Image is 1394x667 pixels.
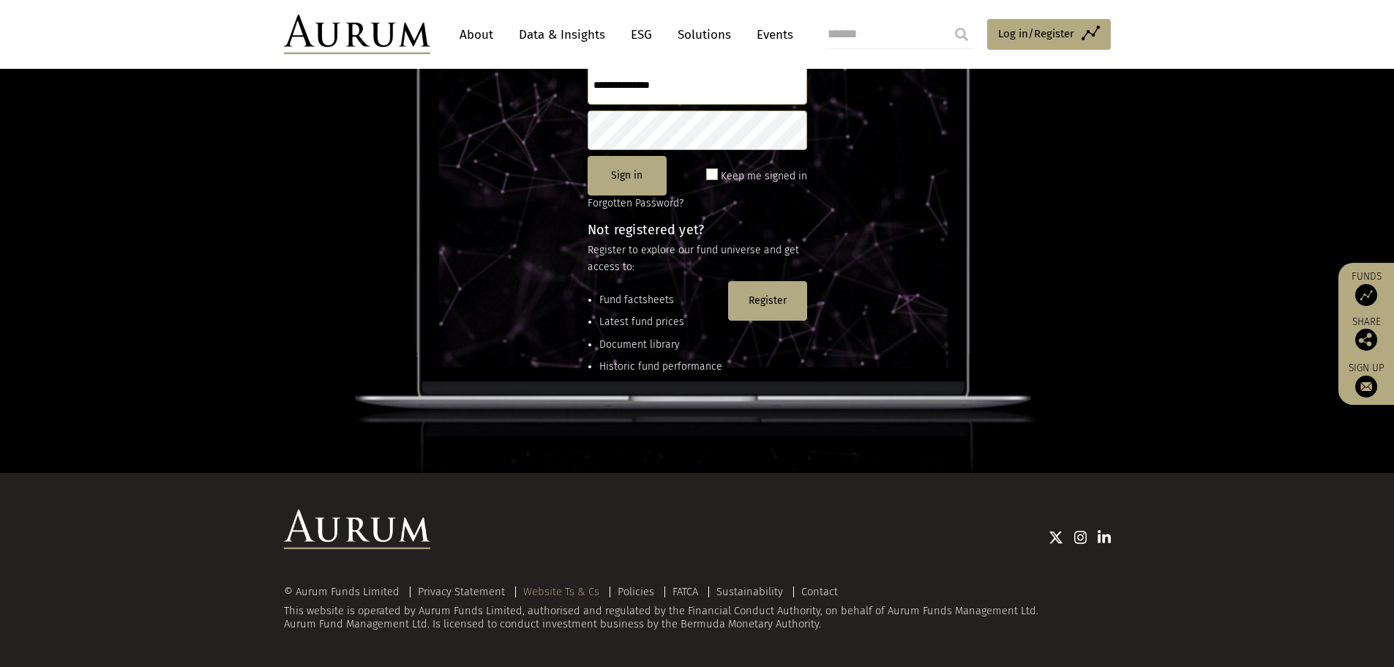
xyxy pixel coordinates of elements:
img: Access Funds [1355,284,1377,306]
p: Register to explore our fund universe and get access to: [588,242,807,275]
a: Forgotten Password? [588,197,683,209]
a: Log in/Register [987,19,1111,50]
a: Sign up [1346,362,1387,398]
img: Aurum Logo [284,510,430,549]
a: Website Ts & Cs [523,585,599,598]
img: Twitter icon [1049,530,1063,545]
img: Instagram icon [1074,530,1087,545]
img: Linkedin icon [1098,530,1111,545]
a: Events [749,21,793,48]
a: ESG [623,21,659,48]
div: Share [1346,317,1387,351]
a: Funds [1346,270,1387,306]
a: Solutions [670,21,738,48]
div: This website is operated by Aurum Funds Limited, authorised and regulated by the Financial Conduc... [284,586,1111,630]
label: Keep me signed in [721,168,807,185]
img: Share this post [1355,329,1377,351]
a: Policies [618,585,654,598]
li: Document library [599,337,722,353]
li: Fund factsheets [599,292,722,308]
a: Data & Insights [511,21,612,48]
button: Sign in [588,156,667,195]
div: © Aurum Funds Limited [284,586,407,597]
h4: Not registered yet? [588,223,807,236]
a: FATCA [672,585,698,598]
a: About [452,21,501,48]
a: Sustainability [716,585,783,598]
img: Sign up to our newsletter [1355,376,1377,398]
a: Contact [801,585,838,598]
li: Historic fund performance [599,359,722,375]
a: Privacy Statement [418,585,505,598]
button: Register [728,281,807,321]
span: Log in/Register [998,25,1074,42]
input: Submit [947,20,976,49]
img: Aurum [284,15,430,54]
li: Latest fund prices [599,314,722,330]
